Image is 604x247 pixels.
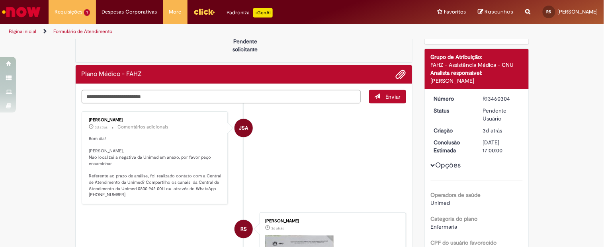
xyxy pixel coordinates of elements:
dt: Status [428,107,477,115]
span: Enviar [385,93,401,100]
span: Favoritos [444,8,466,16]
h2: Plano Médico - FAHZ Histórico de tíquete [82,71,142,78]
span: More [169,8,182,16]
p: Pendente solicitante [226,37,265,53]
span: 3d atrás [483,127,502,134]
dt: Número [428,95,477,103]
time: 29/08/2025 12:17:14 [95,125,108,130]
div: Grupo de Atribuição: [431,53,523,61]
div: Padroniza [227,8,273,18]
span: Enfermaria [431,223,457,230]
time: 29/08/2025 02:01:44 [483,127,502,134]
button: Adicionar anexos [396,69,406,80]
div: Ronier Rodrigues Da Silva [235,220,253,238]
span: [PERSON_NAME] [558,8,598,15]
span: RS [547,9,551,14]
small: Comentários adicionais [118,124,169,130]
textarea: Digite sua mensagem aqui... [82,90,361,103]
a: Página inicial [9,28,36,35]
span: Despesas Corporativas [102,8,157,16]
a: Rascunhos [478,8,514,16]
span: JSA [239,119,248,138]
a: Formulário de Atendimento [53,28,112,35]
b: CPF do usuário favorecido [431,239,497,246]
dt: Conclusão Estimada [428,138,477,154]
span: 3d atrás [271,226,284,231]
p: +GenAi [253,8,273,18]
img: click_logo_yellow_360x200.png [194,6,215,18]
dt: Criação [428,126,477,134]
div: [PERSON_NAME] [89,118,222,123]
div: FAHZ - Assistência Médica - CNU [431,61,523,69]
span: Requisições [55,8,82,16]
b: Operadora de saúde [431,191,481,198]
button: Enviar [369,90,406,103]
span: Rascunhos [485,8,514,16]
span: 1 [84,9,90,16]
div: [PERSON_NAME] [265,219,398,224]
ul: Trilhas de página [6,24,397,39]
p: Bom dia! [PERSON_NAME], Não localizei a negativa da Unimed em anexo, por favor peço encaminhar. R... [89,136,222,198]
b: Categoria do plano [431,215,478,222]
span: 3d atrás [95,125,108,130]
div: Josiane Souza Araujo [235,119,253,137]
img: ServiceNow [1,4,42,20]
div: Pendente Usuário [483,107,520,123]
time: 29/08/2025 01:58:29 [271,226,284,231]
div: [PERSON_NAME] [431,77,523,85]
div: R13460304 [483,95,520,103]
div: Analista responsável: [431,69,523,77]
div: 29/08/2025 02:01:44 [483,126,520,134]
span: RS [240,220,247,239]
span: Unimed [431,199,450,206]
div: [DATE] 17:00:00 [483,138,520,154]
